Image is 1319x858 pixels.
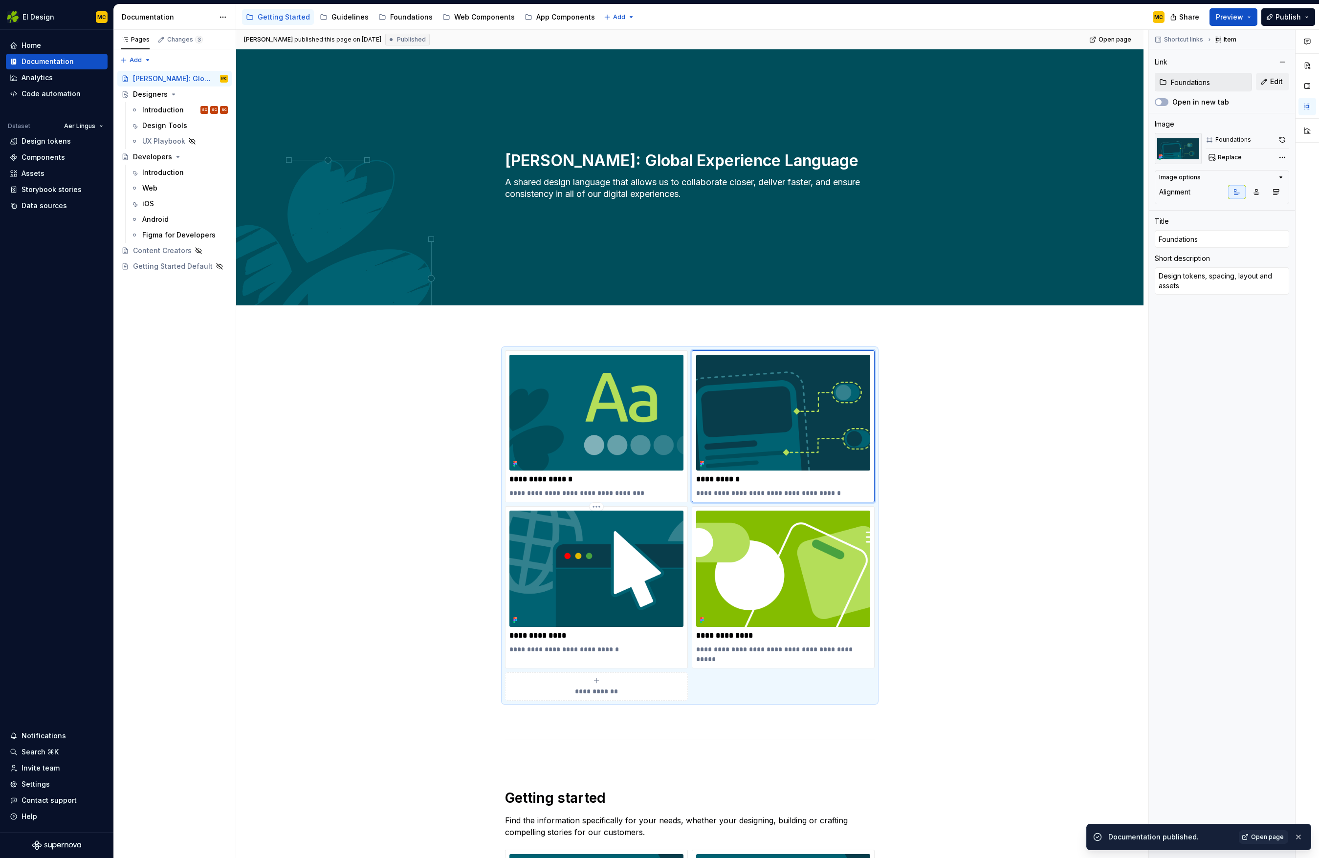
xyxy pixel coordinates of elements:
a: Home [6,38,108,53]
a: Code automation [6,86,108,102]
a: Design tokens [6,133,108,149]
a: App Components [521,9,599,25]
div: Design tokens [22,136,71,146]
span: Add [130,56,142,64]
div: Image [1155,119,1174,129]
div: MC [221,74,227,84]
div: Introduction [142,168,184,177]
a: Documentation [6,54,108,69]
a: [PERSON_NAME]: Global Experience LanguageMC [117,71,232,86]
h1: Getting started [505,789,875,807]
a: Android [127,212,232,227]
span: [PERSON_NAME] [244,36,293,43]
div: Page tree [117,71,232,274]
a: Introduction [127,165,232,180]
a: Components [6,150,108,165]
a: Figma for Developers [127,227,232,243]
div: Changes [167,36,203,43]
svg: Supernova Logo [32,840,81,850]
span: Open page [1099,36,1131,43]
div: MC [1154,13,1163,21]
div: Introduction [142,105,184,115]
div: Invite team [22,763,60,773]
div: Code automation [22,89,81,99]
span: Preview [1216,12,1243,22]
div: Home [22,41,41,50]
div: Getting Started Default [133,261,213,271]
a: Foundations [374,9,437,25]
div: Figma for Developers [142,230,216,240]
span: Open page [1251,833,1284,841]
div: Data sources [22,201,67,211]
div: UX Playbook [142,136,185,146]
span: Publish [1275,12,1301,22]
a: Invite team [6,760,108,776]
button: Preview [1209,8,1257,26]
div: SC [212,105,217,115]
button: Aer Lingus [60,119,108,133]
div: Android [142,214,169,224]
span: Aer Lingus [64,122,95,130]
div: Foundations [1215,136,1251,144]
label: Open in new tab [1172,97,1229,107]
div: Foundations [390,12,433,22]
button: Replace [1206,150,1246,164]
textarea: A shared design language that allows us to collaborate closer, deliver faster, and ensure consist... [503,174,873,214]
a: Content Creators [117,243,232,258]
span: Edit [1270,77,1283,86]
a: Web [127,180,232,196]
a: Open page [1086,33,1136,46]
div: Dataset [8,122,30,130]
div: Documentation published. [1108,832,1233,842]
div: Short description [1155,254,1210,263]
a: Designers [117,86,232,102]
img: 56b5df98-d96d-4d7e-807c-0afdf3bdaefa.png [7,11,19,23]
div: Alignment [1159,187,1190,197]
div: Documentation [22,57,74,66]
div: Developers [133,152,172,162]
span: Published [397,36,426,43]
div: Analytics [22,73,53,83]
div: Storybook stories [22,185,82,194]
img: 8c2ca13a-977d-42ee-bf0d-cdbf9f3ff43c.png [696,355,870,471]
a: Storybook stories [6,182,108,197]
div: Components [22,152,65,162]
a: Getting Started [242,9,314,25]
div: Documentation [122,12,214,22]
a: Guidelines [316,9,373,25]
div: published this page on [DATE] [294,36,381,43]
a: Design Tools [127,118,232,133]
img: 8fe05829-f47a-412a-8e7e-4b6ac5dbe7d0.png [509,355,683,471]
button: Publish [1261,8,1315,26]
div: Page tree [242,7,599,27]
div: Getting Started [258,12,310,22]
img: 8c2ca13a-977d-42ee-bf0d-cdbf9f3ff43c.png [1155,133,1202,164]
button: Notifications [6,728,108,744]
button: Help [6,809,108,824]
button: Contact support [6,793,108,808]
a: IntroductionSCSCSC [127,102,232,118]
img: 5b3be55c-e90f-4a67-8193-5782a3fd0b22.png [509,511,683,626]
button: Share [1165,8,1206,26]
div: EI Design [22,12,54,22]
span: 3 [195,36,203,43]
button: EI DesignMC [2,6,111,27]
div: [PERSON_NAME]: Global Experience Language [133,74,214,84]
button: Add [117,53,154,67]
div: SC [202,105,207,115]
a: Developers [117,149,232,165]
textarea: Design tokens, spacing, layout and assets [1155,267,1289,295]
a: Assets [6,166,108,181]
div: Content Creators [133,246,192,256]
button: Edit [1256,73,1289,90]
div: Web Components [454,12,515,22]
div: Link [1155,57,1167,67]
div: MC [97,13,106,21]
div: Guidelines [331,12,369,22]
a: Open page [1239,830,1288,844]
div: iOS [142,199,154,209]
div: Help [22,812,37,821]
span: Share [1179,12,1199,22]
div: Contact support [22,795,77,805]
